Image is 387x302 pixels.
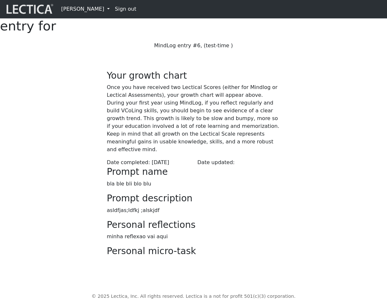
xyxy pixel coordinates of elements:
[107,180,280,188] p: bla ble bli blo blu
[107,219,280,230] h3: Personal reflections
[107,246,280,257] h3: Personal micro-task
[107,207,280,214] p: asldfjas;ldfkj ;alskjdf
[107,233,280,240] p: minha reflexao vai aqui
[152,159,169,165] span: [DATE]
[112,3,139,16] a: Sign out
[59,3,112,16] a: [PERSON_NAME]
[107,42,280,50] p: MindLog entry #6, (test-time )
[107,84,280,153] p: Once you have received two Lectical Scores (either for Mindlog or Lectical Assessments), your gro...
[107,193,280,204] h3: Prompt description
[42,293,345,300] p: © 2025 Lectica, Inc. All rights reserved. Lectica is a not for profit 501(c)(3) corporation.
[193,159,284,166] div: Date updated:
[107,159,150,166] label: Date completed:
[5,3,53,15] img: lecticalive
[107,70,280,81] h3: Your growth chart
[107,166,280,177] h3: Prompt name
